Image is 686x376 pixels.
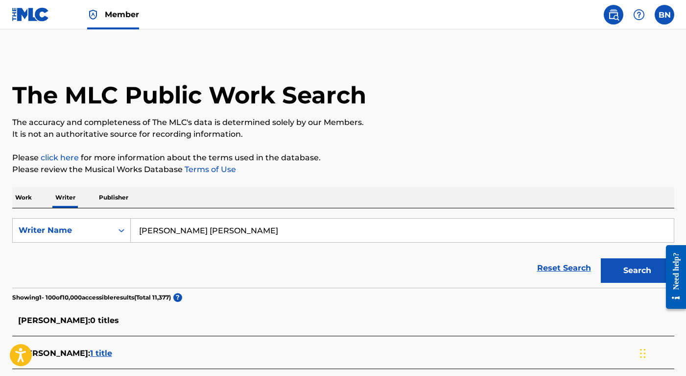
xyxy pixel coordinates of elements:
span: [PERSON_NAME] : [18,349,90,358]
span: Member [105,9,139,20]
div: User Menu [655,5,674,25]
p: Publisher [96,187,131,208]
p: Please for more information about the terms used in the database. [12,152,674,164]
p: Please review the Musical Works Database [12,164,674,175]
img: search [608,9,619,21]
a: Public Search [604,5,623,25]
iframe: Resource Center [659,237,686,316]
a: Terms of Use [183,165,236,174]
p: The accuracy and completeness of The MLC's data is determined solely by our Members. [12,117,674,128]
p: Showing 1 - 100 of 10,000 accessible results (Total 11,377 ) [12,293,171,302]
span: 0 titles [90,316,119,325]
a: click here [41,153,79,162]
span: ? [173,293,182,302]
p: Work [12,187,35,208]
p: It is not an authoritative source for recording information. [12,128,674,140]
span: [PERSON_NAME] : [18,316,90,325]
img: help [633,9,645,21]
img: Top Rightsholder [87,9,99,21]
span: 1 title [90,349,112,358]
iframe: Chat Widget [637,329,686,376]
h1: The MLC Public Work Search [12,80,366,110]
div: Drag [640,339,646,368]
div: Help [629,5,649,25]
p: Writer [52,187,78,208]
form: Search Form [12,218,674,288]
button: Search [601,258,674,283]
img: MLC Logo [12,7,49,22]
div: Writer Name [19,225,107,236]
a: Reset Search [532,257,596,279]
